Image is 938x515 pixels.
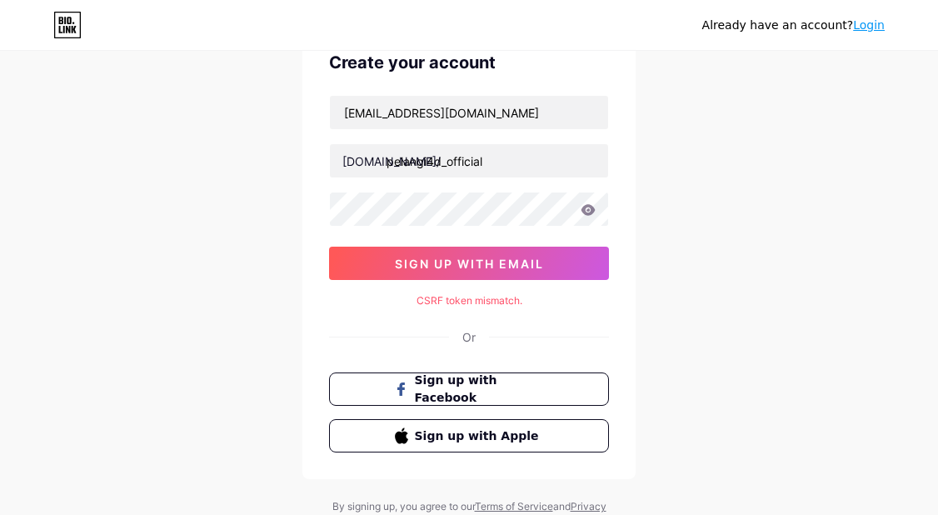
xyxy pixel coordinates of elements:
span: sign up with email [395,257,544,271]
div: CSRF token mismatch. [329,293,609,308]
button: sign up with email [329,247,609,280]
div: Create your account [329,50,609,75]
a: Terms of Service [475,500,553,512]
span: Sign up with Facebook [415,372,544,407]
button: Sign up with Facebook [329,372,609,406]
span: Sign up with Apple [415,427,544,445]
a: Login [853,18,885,32]
button: Sign up with Apple [329,419,609,452]
div: [DOMAIN_NAME]/ [342,152,441,170]
div: Already have an account? [702,17,885,34]
div: Or [462,328,476,346]
input: username [330,144,608,177]
input: Email [330,96,608,129]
